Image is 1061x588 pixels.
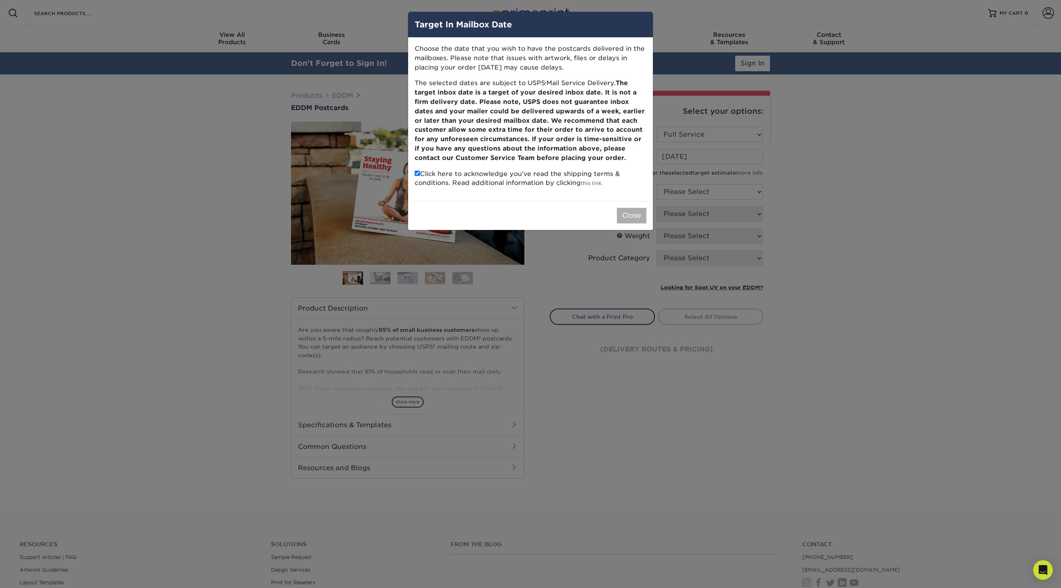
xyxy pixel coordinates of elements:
[415,18,646,31] h4: Target In Mailbox Date
[415,44,646,72] p: Choose the date that you wish to have the postcards delivered in the mailboxes. Please note that ...
[415,79,646,162] p: The selected dates are subject to USPS Mail Service Delivery.
[415,169,646,188] p: Click here to acknowledge you’ve read the shipping terms & conditions. Read additional informatio...
[617,208,646,223] button: Close
[581,180,603,186] a: this link.
[415,79,645,161] b: The target inbox date is a target of your desired inbox date. It is not a firm delivery date. Ple...
[545,81,546,84] small: ®
[1033,560,1053,580] div: Open Intercom Messenger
